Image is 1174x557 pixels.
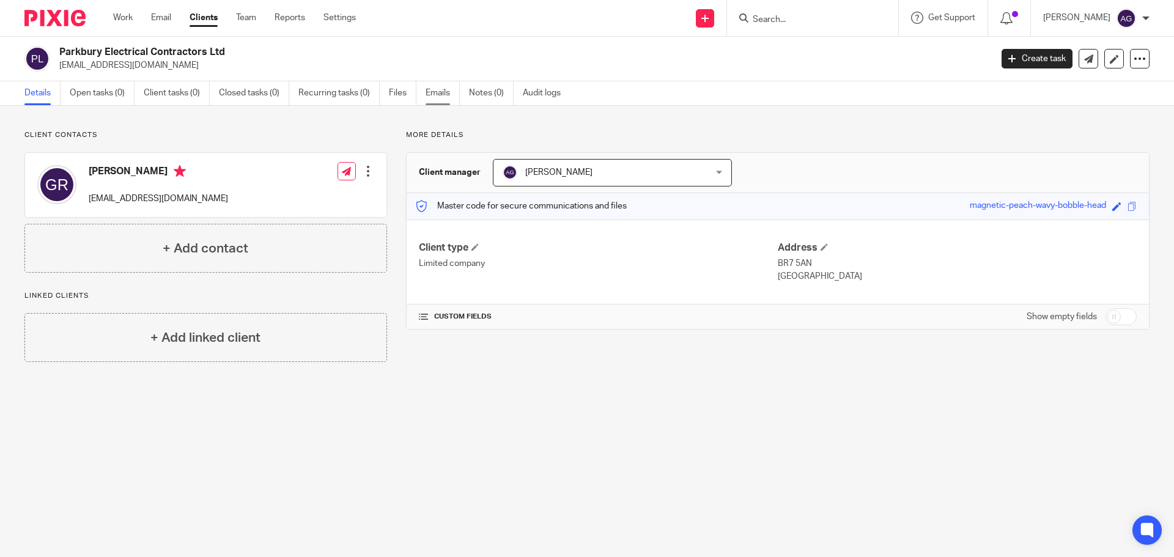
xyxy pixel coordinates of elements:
h4: Client type [419,242,778,254]
span: [PERSON_NAME] [525,168,593,177]
a: Work [113,12,133,24]
a: Email [151,12,171,24]
a: Client tasks (0) [144,81,210,105]
img: svg%3E [37,165,76,204]
a: Details [24,81,61,105]
p: [PERSON_NAME] [1043,12,1110,24]
a: Audit logs [523,81,570,105]
p: Master code for secure communications and files [416,200,627,212]
span: Get Support [928,13,975,22]
p: Limited company [419,257,778,270]
img: svg%3E [1117,9,1136,28]
label: Show empty fields [1027,311,1097,323]
a: Clients [190,12,218,24]
div: magnetic-peach-wavy-bobble-head [970,199,1106,213]
p: Linked clients [24,291,387,301]
a: Closed tasks (0) [219,81,289,105]
h4: Address [778,242,1137,254]
h4: CUSTOM FIELDS [419,312,778,322]
a: Team [236,12,256,24]
a: Emails [426,81,460,105]
h3: Client manager [419,166,481,179]
h4: [PERSON_NAME] [89,165,228,180]
img: svg%3E [24,46,50,72]
a: Open tasks (0) [70,81,135,105]
img: svg%3E [503,165,517,180]
p: BR7 5AN [778,257,1137,270]
p: [GEOGRAPHIC_DATA] [778,270,1137,282]
h4: + Add linked client [150,328,260,347]
a: Notes (0) [469,81,514,105]
a: Files [389,81,416,105]
a: Reports [275,12,305,24]
p: [EMAIL_ADDRESS][DOMAIN_NAME] [59,59,983,72]
p: Client contacts [24,130,387,140]
a: Settings [323,12,356,24]
h2: Parkbury Electrical Contractors Ltd [59,46,799,59]
i: Primary [174,165,186,177]
p: [EMAIL_ADDRESS][DOMAIN_NAME] [89,193,228,205]
p: More details [406,130,1150,140]
input: Search [751,15,862,26]
h4: + Add contact [163,239,248,258]
a: Create task [1002,49,1072,68]
a: Recurring tasks (0) [298,81,380,105]
img: Pixie [24,10,86,26]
